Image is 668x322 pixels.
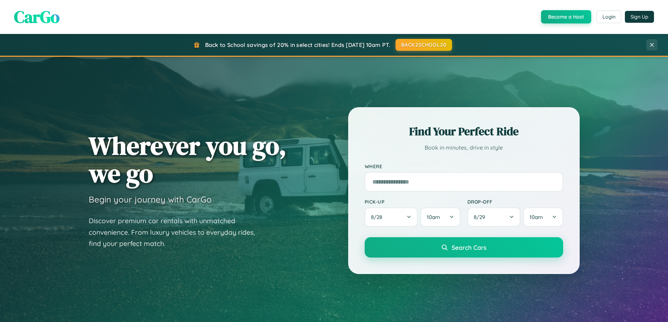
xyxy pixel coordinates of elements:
button: 8/29 [467,207,521,227]
button: Login [596,11,621,23]
button: 10am [523,207,563,227]
h1: Wherever you go, we go [89,132,286,187]
span: 8 / 28 [371,214,386,220]
p: Book in minutes, drive in style [365,143,563,153]
label: Drop-off [467,199,563,205]
label: Pick-up [365,199,460,205]
button: 8/28 [365,207,418,227]
button: BACK2SCHOOL20 [396,39,452,51]
span: 10am [529,214,543,220]
button: 10am [420,207,460,227]
span: 10am [427,214,440,220]
span: Back to School savings of 20% in select cities! Ends [DATE] 10am PT. [205,41,390,48]
span: CarGo [14,5,60,28]
p: Discover premium car rentals with unmatched convenience. From luxury vehicles to everyday rides, ... [89,215,264,249]
h3: Begin your journey with CarGo [89,194,212,205]
button: Sign Up [625,11,654,23]
button: Become a Host [541,10,591,23]
span: 8 / 29 [474,214,488,220]
span: Search Cars [452,244,486,251]
label: Where [365,163,563,169]
button: Search Cars [365,237,563,258]
h2: Find Your Perfect Ride [365,124,563,139]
